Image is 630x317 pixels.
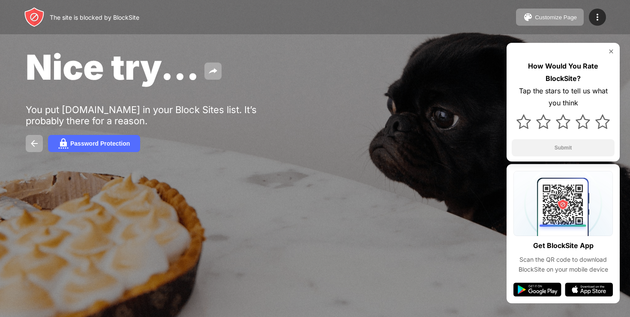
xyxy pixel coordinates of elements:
div: How Would You Rate BlockSite? [512,60,615,85]
img: share.svg [208,66,218,76]
img: google-play.svg [513,283,561,296]
div: Tap the stars to tell us what you think [512,85,615,110]
img: menu-icon.svg [592,12,603,22]
img: star.svg [536,114,551,129]
div: Customize Page [535,14,577,21]
button: Customize Page [516,9,584,26]
img: header-logo.svg [24,7,45,27]
div: You put [DOMAIN_NAME] in your Block Sites list. It’s probably there for a reason. [26,104,291,126]
img: qrcode.svg [513,171,613,236]
div: Scan the QR code to download BlockSite on your mobile device [513,255,613,274]
div: Get BlockSite App [533,239,594,252]
img: pallet.svg [523,12,533,22]
div: Password Protection [70,140,130,147]
img: password.svg [58,138,69,149]
img: star.svg [595,114,610,129]
button: Submit [512,139,615,156]
div: The site is blocked by BlockSite [50,14,139,21]
img: star.svg [516,114,531,129]
img: app-store.svg [565,283,613,296]
img: star.svg [556,114,570,129]
img: rate-us-close.svg [608,48,615,55]
span: Nice try... [26,46,199,88]
button: Password Protection [48,135,140,152]
img: back.svg [29,138,39,149]
img: star.svg [576,114,590,129]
